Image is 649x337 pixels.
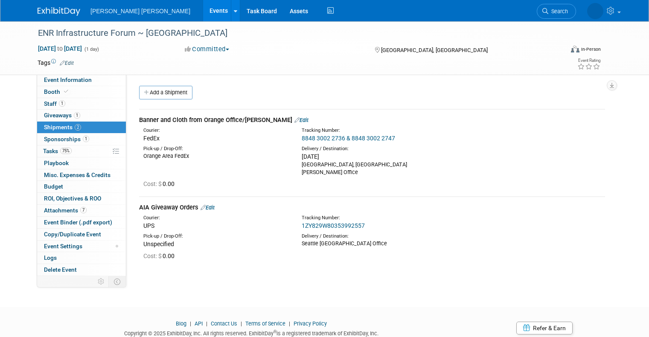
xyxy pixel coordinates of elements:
[143,145,289,152] div: Pick-up / Drop-Off:
[44,195,101,202] span: ROI, Objectives & ROO
[302,145,447,152] div: Delivery / Destination:
[37,169,126,181] a: Misc. Expenses & Credits
[143,233,289,240] div: Pick-up / Drop-Off:
[287,320,292,327] span: |
[581,46,601,52] div: In-Person
[37,252,126,264] a: Logs
[83,136,89,142] span: 1
[37,241,126,252] a: Event Settings
[571,46,579,52] img: Format-Inperson.png
[37,86,126,98] a: Booth
[60,60,74,66] a: Edit
[37,74,126,86] a: Event Information
[143,134,289,142] div: FedEx
[143,215,289,221] div: Courier:
[75,124,81,131] span: 2
[577,58,600,63] div: Event Rating
[139,203,605,212] div: AIA Giveaway Orders
[44,88,70,95] span: Booth
[143,241,174,247] span: Unspecified
[302,215,486,221] div: Tracking Number:
[44,124,81,131] span: Shipments
[204,320,210,327] span: |
[143,253,178,259] span: 0.00
[44,219,112,226] span: Event Binder (.pdf export)
[302,161,447,176] div: [GEOGRAPHIC_DATA], [GEOGRAPHIC_DATA] [PERSON_NAME] Office
[182,45,233,54] button: Committed
[143,152,289,160] div: Orange Area FedEx
[64,89,68,94] i: Booth reservation complete
[245,320,285,327] a: Terms of Service
[60,148,72,154] span: 75%
[116,245,118,247] span: Modified Layout
[143,221,289,230] div: UPS
[44,266,77,273] span: Delete Event
[44,100,65,107] span: Staff
[74,112,80,119] span: 1
[37,157,126,169] a: Playbook
[37,193,126,204] a: ROI, Objectives & ROO
[37,145,126,157] a: Tasks75%
[143,127,289,134] div: Courier:
[143,253,163,259] span: Cost: $
[294,320,327,327] a: Privacy Policy
[176,320,186,327] a: Blog
[59,100,65,107] span: 1
[37,181,126,192] a: Budget
[211,320,237,327] a: Contact Us
[44,112,80,119] span: Giveaways
[302,135,395,142] a: 8848 3002 2736 & 8848 3002 2747
[38,45,82,52] span: [DATE] [DATE]
[516,322,573,334] a: Refer & Earn
[143,180,163,187] span: Cost: $
[94,276,109,287] td: Personalize Event Tab Strip
[537,4,576,19] a: Search
[139,86,192,99] a: Add a Shipment
[43,148,72,154] span: Tasks
[294,117,308,123] a: Edit
[587,3,603,19] img: Kelly Graber
[84,46,99,52] span: (1 day)
[302,233,447,240] div: Delivery / Destination:
[139,116,605,125] div: Banner and Cloth from Orange Office/[PERSON_NAME]
[44,243,82,250] span: Event Settings
[37,264,126,276] a: Delete Event
[239,320,244,327] span: |
[143,180,178,187] span: 0.00
[195,320,203,327] a: API
[44,183,63,190] span: Budget
[37,134,126,145] a: Sponsorships1
[548,8,568,15] span: Search
[109,276,126,287] td: Toggle Event Tabs
[37,122,126,133] a: Shipments2
[56,45,64,52] span: to
[37,98,126,110] a: Staff1
[35,26,553,41] div: ENR Infrastructure Forum ~ [GEOGRAPHIC_DATA]
[188,320,193,327] span: |
[274,329,276,334] sup: ®
[518,44,601,57] div: Event Format
[80,207,87,213] span: 7
[90,8,190,15] span: [PERSON_NAME] [PERSON_NAME]
[302,222,365,229] a: 1ZY829W80353992557
[38,7,80,16] img: ExhibitDay
[37,110,126,121] a: Giveaways1
[302,152,447,161] div: [DATE]
[201,204,215,211] a: Edit
[381,47,488,53] span: [GEOGRAPHIC_DATA], [GEOGRAPHIC_DATA]
[44,254,57,261] span: Logs
[37,217,126,228] a: Event Binder (.pdf export)
[302,240,447,247] div: Seattle [GEOGRAPHIC_DATA] Office
[38,58,74,67] td: Tags
[44,136,89,142] span: Sponsorships
[302,127,486,134] div: Tracking Number:
[44,160,69,166] span: Playbook
[44,76,92,83] span: Event Information
[44,207,87,214] span: Attachments
[37,229,126,240] a: Copy/Duplicate Event
[37,205,126,216] a: Attachments7
[44,231,101,238] span: Copy/Duplicate Event
[44,171,111,178] span: Misc. Expenses & Credits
